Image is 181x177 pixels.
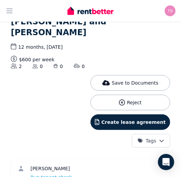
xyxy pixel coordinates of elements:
span: 0 [33,63,43,70]
span: Save to Documents [112,80,158,86]
span: Tags [138,137,156,144]
button: Save to Documents [90,75,170,91]
h1: [PERSON_NAME] and [PERSON_NAME] [11,16,170,38]
span: Reject [127,99,142,106]
button: Reject [90,95,170,110]
button: Tags [132,134,170,148]
span: $600 per week [11,56,170,63]
button: Create lease agreement [90,114,170,130]
span: 12 months , [DATE] [11,43,170,50]
div: Open Intercom Messenger [158,154,174,170]
img: RentBetter [67,6,114,16]
span: 0 [54,63,63,70]
img: Tracy Barrett [165,5,176,16]
span: Create lease agreement [101,119,166,126]
div: [PERSON_NAME] [31,165,163,172]
span: 0 [74,63,85,70]
span: 2 [11,63,22,70]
